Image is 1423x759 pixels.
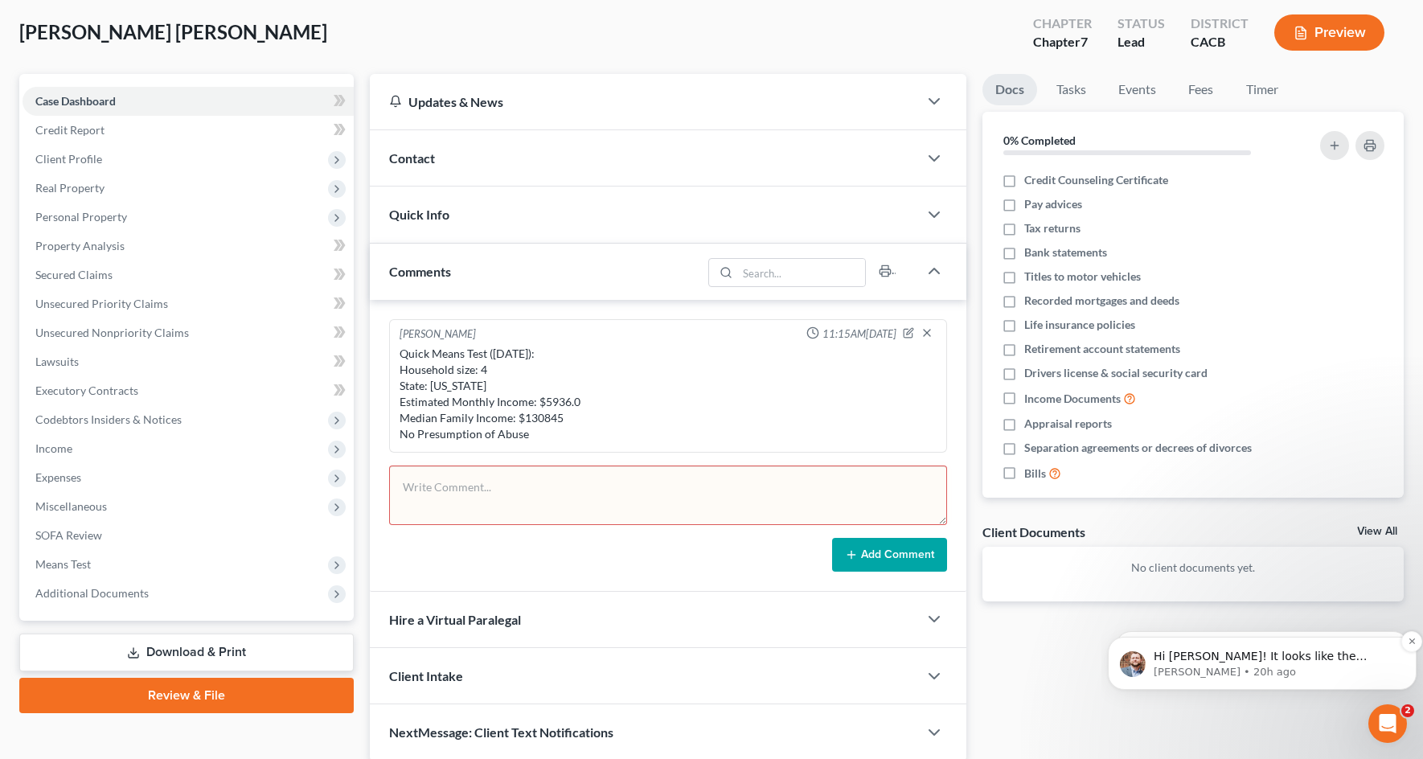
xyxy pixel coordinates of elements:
span: Income Documents [1024,391,1121,407]
a: Credit Report [23,116,354,145]
span: Income [35,441,72,455]
strong: 0% Completed [1003,133,1076,147]
div: Chapter [1033,33,1092,51]
span: Bills [1024,466,1046,482]
div: CACB [1191,33,1249,51]
button: Add Comment [832,538,947,572]
div: [PERSON_NAME] [400,326,476,343]
span: Pay advices [1024,196,1082,212]
span: Means Test [35,557,91,571]
div: District [1191,14,1249,33]
a: Property Analysis [23,232,354,261]
span: Codebtors Insiders & Notices [35,412,182,426]
span: Personal Property [35,210,127,224]
span: Bank statements [1024,244,1107,261]
a: Fees [1175,74,1227,105]
a: Case Dashboard [23,87,354,116]
span: 2 [1401,704,1414,717]
a: Events [1105,74,1169,105]
iframe: Intercom notifications message [1101,603,1423,716]
span: Retirement account statements [1024,341,1180,357]
input: Search... [737,259,865,286]
span: Case Dashboard [35,94,116,108]
a: Unsecured Nonpriority Claims [23,318,354,347]
div: Client Documents [982,523,1085,540]
span: Property Analysis [35,239,125,252]
span: Executory Contracts [35,384,138,397]
span: Real Property [35,181,105,195]
span: SOFA Review [35,528,102,542]
a: Secured Claims [23,261,354,289]
span: Unsecured Priority Claims [35,297,168,310]
span: Miscellaneous [35,499,107,513]
a: SOFA Review [23,521,354,550]
span: 11:15AM[DATE] [822,326,896,342]
div: Updates & News [389,93,899,110]
div: Lead [1117,33,1165,51]
span: Comments [389,264,451,279]
iframe: Intercom live chat [1368,704,1407,743]
a: Lawsuits [23,347,354,376]
a: Timer [1233,74,1291,105]
span: Contact [389,150,435,166]
span: Secured Claims [35,268,113,281]
span: Unsecured Nonpriority Claims [35,326,189,339]
span: 7 [1081,34,1088,49]
span: [PERSON_NAME] [PERSON_NAME] [19,20,327,43]
p: No client documents yet. [995,560,1391,576]
span: Additional Documents [35,586,149,600]
span: Hire a Virtual Paralegal [389,612,521,627]
a: View All [1357,526,1397,537]
span: Quick Info [389,207,449,222]
span: NextMessage: Client Text Notifications [389,724,613,740]
a: Unsecured Priority Claims [23,289,354,318]
span: Credit Report [35,123,105,137]
span: Recorded mortgages and deeds [1024,293,1179,309]
span: Separation agreements or decrees of divorces [1024,440,1252,456]
div: Status [1117,14,1165,33]
span: Appraisal reports [1024,416,1112,432]
a: Download & Print [19,634,354,671]
span: Titles to motor vehicles [1024,269,1141,285]
span: Drivers license & social security card [1024,365,1208,381]
span: Life insurance policies [1024,317,1135,333]
a: Review & File [19,678,354,713]
span: Expenses [35,470,81,484]
span: Lawsuits [35,355,79,368]
div: Quick Means Test ([DATE]): Household size: 4 State: [US_STATE] Estimated Monthly Income: $5936.0 ... [400,346,937,442]
span: Client Profile [35,152,102,166]
a: Docs [982,74,1037,105]
button: Preview [1274,14,1384,51]
span: Tax returns [1024,220,1081,236]
div: Chapter [1033,14,1092,33]
a: Executory Contracts [23,376,354,405]
span: Credit Counseling Certificate [1024,172,1168,188]
span: Client Intake [389,668,463,683]
a: Tasks [1044,74,1099,105]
